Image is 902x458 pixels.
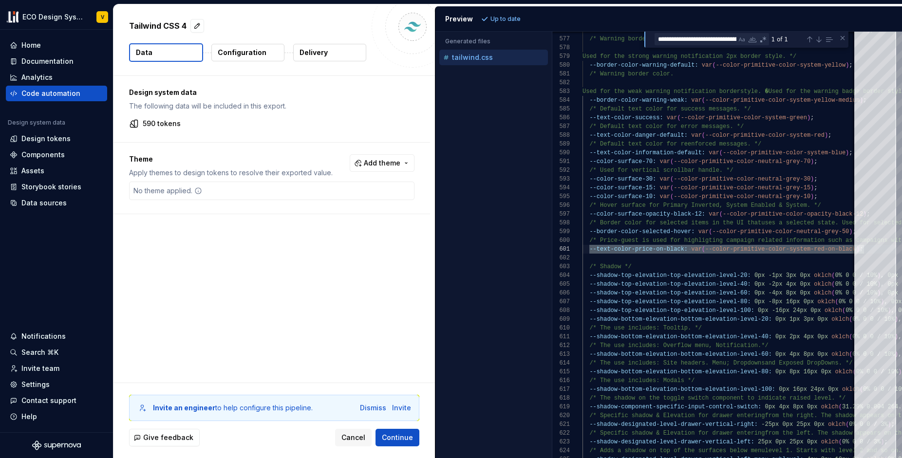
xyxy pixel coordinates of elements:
[218,48,266,57] p: Configuration
[6,131,107,147] a: Design tokens
[803,316,814,323] span: 3px
[589,342,761,349] span: /* The use includes: Overflow menu, Notification.
[589,36,674,42] span: /* Warning border color.
[129,168,333,178] p: Apply themes to design tokens to resolve their exported value.
[701,132,705,139] span: (
[589,307,754,314] span: --shadow-top-elevation-top-elevation-level-100:
[723,149,846,156] span: --color-primitive-color-system-blue
[589,281,751,288] span: --shadow-top-elevation-top-elevation-level-40:
[698,228,709,235] span: var
[800,290,810,296] span: 0px
[589,263,631,270] span: /* Shadow */
[737,35,747,44] div: Match Case (⌥⌘C)
[552,87,570,96] div: 583
[452,54,493,61] p: tailwind.css
[810,176,814,183] span: )
[490,15,521,23] p: Up to date
[803,298,814,305] span: 0px
[715,62,845,69] span: --color-primitive-color-system-yellow
[793,307,807,314] span: 24px
[589,62,698,69] span: --border-color-warning-default:
[21,182,81,192] div: Storybook stories
[831,351,849,358] span: oklch
[842,386,859,393] span: oklch
[589,351,765,358] span: --shadow-bottom-elevation-bottom-elevation-level-6
[6,393,107,408] button: Contact support
[810,193,814,200] span: )
[129,43,203,62] button: Data
[552,113,570,122] div: 586
[589,272,751,279] span: --shadow-top-elevation-top-elevation-level-20:
[376,429,419,446] button: Continue
[21,412,37,421] div: Help
[770,33,804,45] div: 1 of 1
[831,290,835,296] span: (
[828,386,839,393] span: 0px
[754,298,765,305] span: 0px
[360,403,386,413] div: Dismiss
[552,219,570,227] div: 598
[803,333,814,340] span: 4px
[674,184,810,191] span: --color-primitive-color-neutral-grey-15
[793,386,807,393] span: 16px
[552,52,570,61] div: 579
[655,34,736,45] textarea: Find
[842,307,845,314] span: (
[589,114,663,121] span: --text-color-success:
[666,114,677,121] span: var
[789,316,800,323] span: 1px
[719,149,722,156] span: (
[758,35,768,44] div: Use Regular Expression (⌥⌘R)
[709,228,712,235] span: (
[552,245,570,254] div: 601
[849,298,852,305] span: 0
[846,62,849,69] span: )
[589,132,688,139] span: --text-color-danger-default:
[771,307,789,314] span: -16px
[552,385,570,394] div: 617
[552,289,570,297] div: 606
[786,298,800,305] span: 16px
[6,70,107,85] a: Analytics
[6,409,107,424] button: Help
[130,182,206,200] div: No theme applied.
[828,132,831,139] span: ;
[758,53,796,60] span: r style. */
[589,290,751,296] span: --shadow-top-elevation-top-elevation-level-60:
[754,290,765,296] span: 0px
[824,307,842,314] span: oklch
[677,114,680,121] span: (
[552,210,570,219] div: 597
[768,298,782,305] span: -8px
[552,350,570,359] div: 613
[552,61,570,70] div: 580
[701,246,705,253] span: (
[835,298,838,305] span: (
[21,73,53,82] div: Analytics
[765,360,852,366] span: and Exposed DropDowns. */
[439,52,548,63] button: tailwind.css
[211,44,284,61] button: Configuration
[768,272,782,279] span: -1px
[758,307,769,314] span: 0px
[849,316,852,323] span: (
[129,154,333,164] p: Theme
[552,157,570,166] div: 591
[814,184,817,191] span: ;
[835,290,842,296] span: 0%
[589,360,765,366] span: /* The use includes: Site headers. Menu; Dropdowns
[6,54,107,69] a: Documentation
[382,433,413,442] span: Continue
[153,403,313,413] div: to help configure this pipeline.
[723,211,863,218] span: --color-primitive-color-opacity-black-12
[793,403,804,410] span: 8px
[589,193,656,200] span: --color-surface-10:
[775,333,786,340] span: 0px
[712,228,849,235] span: --color-primitive-color-neutral-grey-50
[705,97,860,104] span: --color-primitive-color-system-yellow-medium
[300,48,328,57] p: Delivery
[814,290,831,296] span: oklch
[765,368,771,375] span: 0:
[754,272,765,279] span: 0px
[849,228,852,235] span: )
